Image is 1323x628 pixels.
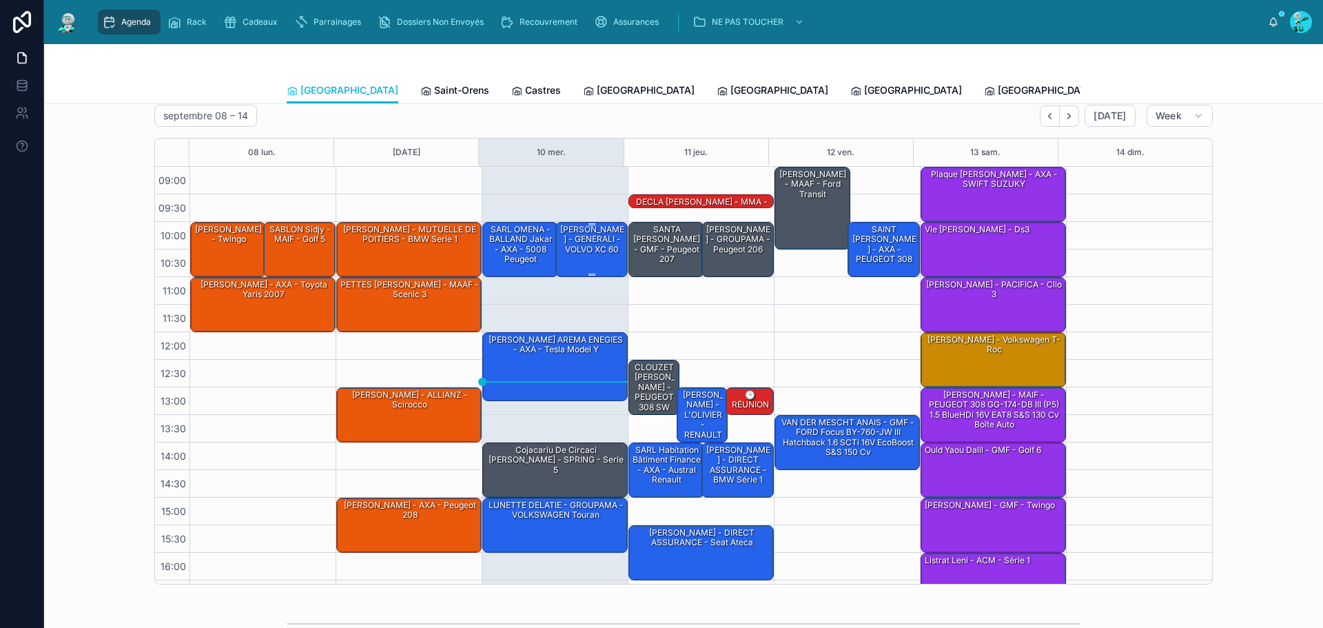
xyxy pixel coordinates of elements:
span: Week [1156,110,1182,122]
span: 09:30 [155,202,189,214]
span: 12:00 [157,340,189,352]
button: [DATE] [1085,105,1135,127]
span: 15:00 [158,505,189,517]
a: Parrainages [290,10,371,34]
h2: septembre 08 – 14 [163,109,248,123]
a: Recouvrement [496,10,587,34]
div: [PERSON_NAME] - DIRECT ASSURANCE - Seat Ateca [629,526,773,580]
a: [GEOGRAPHIC_DATA] [984,78,1096,105]
a: Assurances [590,10,668,34]
div: PETTES [PERSON_NAME] - MAAF - Scenic 3 [339,278,480,301]
div: [PERSON_NAME] - AXA - Toyota Yaris 2007 [193,278,334,301]
button: 11 jeu. [684,139,708,166]
div: [PERSON_NAME] - GENERALI - VOLVO XC 60 [556,223,628,276]
span: Dossiers Non Envoyés [397,17,484,28]
div: Listrat Leni - ACM - Série 1 [921,554,1065,607]
a: [GEOGRAPHIC_DATA] [287,78,398,104]
div: Plaque [PERSON_NAME] - AXA - SWIFT SUZUKY [921,168,1065,221]
div: SARL Habitation Bâtiment Finance - AXA - Austral Renault [629,443,704,497]
div: SABLON Sidjy - MAIF - Golf 5 [266,223,335,246]
span: 15:30 [158,533,189,545]
button: 13 sam. [970,139,1001,166]
button: Next [1060,105,1079,127]
div: SABLON Sidjy - MAIF - Golf 5 [264,223,336,276]
span: Parrainages [314,17,361,28]
button: [DATE] [393,139,420,166]
button: 12 ven. [827,139,854,166]
div: [PERSON_NAME] - DIRECT ASSURANCE - BMW série 1 [702,443,774,497]
span: 11:00 [159,285,189,296]
div: [PERSON_NAME] - Volkswagen T-Roc [921,333,1065,387]
button: 08 lun. [248,139,276,166]
div: [PERSON_NAME] - MAAF - Ford transit [777,168,849,201]
span: Assurances [613,17,659,28]
span: 16:00 [157,560,189,572]
span: [GEOGRAPHIC_DATA] [597,83,695,97]
button: 10 mer. [537,139,566,166]
span: 09:00 [155,174,189,186]
div: [PERSON_NAME] - GMF - twingo [923,499,1056,511]
div: [PERSON_NAME] - GENERALI - VOLVO XC 60 [558,223,627,256]
div: [PERSON_NAME] - GROUPAMA - Peugeot 206 [704,223,773,256]
span: [GEOGRAPHIC_DATA] [730,83,828,97]
div: [PERSON_NAME] - MAAF - Ford transit [775,168,850,249]
a: NE PAS TOUCHER [688,10,811,34]
div: [PERSON_NAME] - ALLIANZ - Scirocco [339,389,480,412]
div: [PERSON_NAME] - Volkswagen T-Roc [923,334,1065,356]
img: App logo [55,11,80,33]
div: [PERSON_NAME] AREMA ENEGIES - AXA - Tesla model y [483,333,627,401]
a: [GEOGRAPHIC_DATA] [850,78,962,105]
div: [PERSON_NAME] - PACIFICA - clio 3 [921,278,1065,332]
span: Castres [525,83,561,97]
a: Saint-Orens [420,78,489,105]
button: 14 dim. [1116,139,1145,166]
span: Saint-Orens [434,83,489,97]
a: Cadeaux [219,10,287,34]
div: DECLA [PERSON_NAME] - MMA - classe A [631,196,772,219]
div: Plaque [PERSON_NAME] - AXA - SWIFT SUZUKY [923,168,1065,191]
div: [PERSON_NAME] - MAIF - PEUGEOT 308 GG-174-DB III (P5) 1.5 BlueHDi 16V EAT8 S&S 130 cv Boîte auto [923,389,1065,432]
span: [GEOGRAPHIC_DATA] [998,83,1096,97]
div: Cojacariu De Circaci [PERSON_NAME] - SPRING - serie 5 [485,444,626,476]
span: 10:30 [157,257,189,269]
div: CLOUZET [PERSON_NAME] - PEUGEOT 308 SW [631,361,678,414]
div: [PERSON_NAME] - AXA - Toyota Yaris 2007 [191,278,335,332]
div: Vie [PERSON_NAME] - Ds3 [923,223,1031,236]
span: 12:30 [157,367,189,379]
div: ould yaou dalil - GMF - golf 6 [923,444,1043,456]
div: SANTA [PERSON_NAME] - GMF - peugeot 207 [629,223,704,276]
a: Dossiers Non Envoyés [373,10,493,34]
div: Listrat Leni - ACM - Série 1 [923,554,1032,567]
div: SAINT [PERSON_NAME] - AXA - PEUGEOT 308 [850,223,919,266]
div: SAINT [PERSON_NAME] - AXA - PEUGEOT 308 [848,223,920,276]
div: VAN DER MESCHT ANAIS - GMF - FORD Focus BY-760-JW III Hatchback 1.6 SCTi 16V EcoBoost S&S 150 cv [775,416,919,469]
div: LUNETTE DELATIE - GROUPAMA - VOLKSWAGEN Touran [483,498,627,552]
div: [PERSON_NAME] - MUTUELLE DE POITIERS - BMW serie 1 [337,223,481,276]
span: Cadeaux [243,17,278,28]
div: [PERSON_NAME] - GMF - twingo [921,498,1065,552]
div: [PERSON_NAME] - AXA - Peugeot 208 [339,499,480,522]
div: [PERSON_NAME] - L'OLIVIER - RENAULT Clio EZ-015-YJ IV 5 Portes Phase 2 1.5 dCi FAP Energy eco2 S&... [677,388,727,442]
div: [PERSON_NAME] - PACIFICA - clio 3 [923,278,1065,301]
button: Week [1147,105,1213,127]
span: 14:00 [157,450,189,462]
div: Cojacariu De Circaci [PERSON_NAME] - SPRING - serie 5 [483,443,627,497]
div: [PERSON_NAME] - L'OLIVIER - RENAULT Clio EZ-015-YJ IV 5 Portes Phase 2 1.5 dCi FAP Energy eco2 S&... [679,389,726,520]
div: [PERSON_NAME] - MAIF - PEUGEOT 308 GG-174-DB III (P5) 1.5 BlueHDi 16V EAT8 S&S 130 cv Boîte auto [921,388,1065,442]
span: 14:30 [157,478,189,489]
div: ould yaou dalil - GMF - golf 6 [921,443,1065,497]
a: Rack [163,10,216,34]
div: [PERSON_NAME] - twingo [191,223,265,276]
div: [PERSON_NAME] - AXA - Peugeot 208 [337,498,481,552]
div: CLOUZET [PERSON_NAME] - PEUGEOT 308 SW [629,361,679,414]
span: 13:00 [157,395,189,407]
div: [PERSON_NAME] - GROUPAMA - Peugeot 206 [702,223,774,276]
span: [DATE] [1094,110,1126,122]
span: 10:00 [157,230,189,241]
span: Recouvrement [520,17,577,28]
